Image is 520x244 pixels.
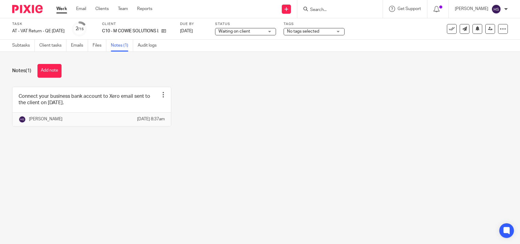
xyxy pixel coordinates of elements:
[39,40,66,51] a: Client tasks
[93,40,106,51] a: Files
[218,29,250,34] span: Waiting on client
[138,40,161,51] a: Audit logs
[12,40,35,51] a: Subtasks
[118,6,128,12] a: Team
[56,6,67,12] a: Work
[12,28,65,34] div: AT - VAT Return - QE 30-09-2025
[29,116,62,122] p: [PERSON_NAME]
[215,22,276,27] label: Status
[287,29,319,34] span: No tags selected
[19,116,26,123] img: svg%3E
[76,6,86,12] a: Email
[398,7,421,11] span: Get Support
[137,116,165,122] p: [DATE] 8:37am
[102,28,158,34] p: C10 - M COWIE SOLUTIONS LTD
[12,68,31,74] h1: Notes
[455,6,488,12] p: [PERSON_NAME]
[37,64,62,78] button: Add note
[310,7,364,13] input: Search
[12,5,43,13] img: Pixie
[180,22,207,27] label: Due by
[137,6,152,12] a: Reports
[76,25,84,32] div: 2
[102,22,172,27] label: Client
[12,28,65,34] div: AT - VAT Return - QE [DATE]
[71,40,88,51] a: Emails
[12,22,65,27] label: Task
[26,68,31,73] span: (1)
[78,27,84,31] small: /15
[180,29,193,33] span: [DATE]
[284,22,345,27] label: Tags
[95,6,109,12] a: Clients
[491,4,501,14] img: svg%3E
[111,40,133,51] a: Notes (1)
